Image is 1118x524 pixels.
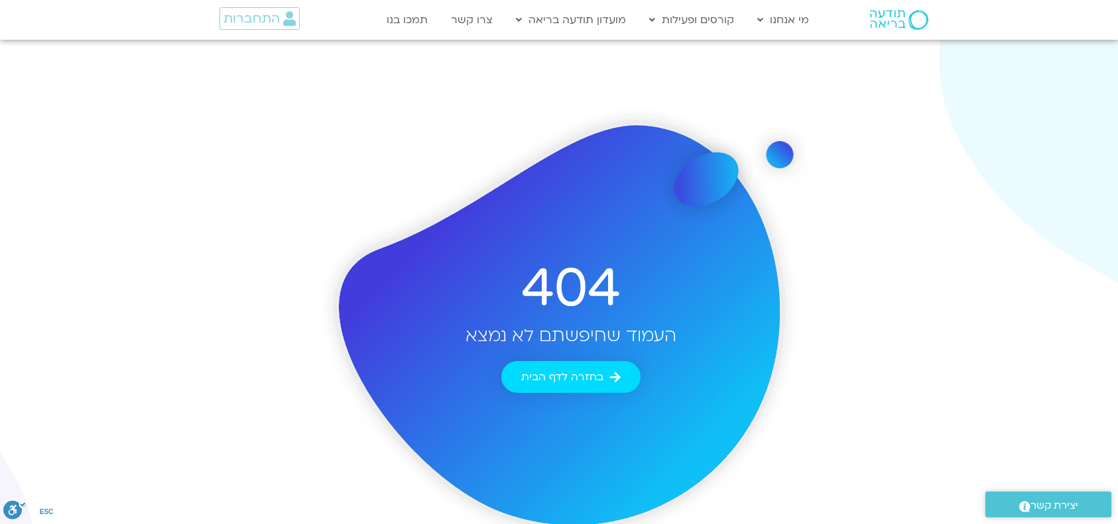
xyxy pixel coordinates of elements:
[985,492,1111,517] a: יצירת קשר
[870,10,928,30] img: תודעה בריאה
[751,7,816,32] a: מי אנחנו
[223,11,280,26] span: התחברות
[521,371,603,383] span: בחזרה לדף הבית
[501,361,641,393] a: בחזרה לדף הבית
[509,7,633,32] a: מועדון תודעה בריאה
[456,257,685,321] h2: 404
[219,7,300,30] a: התחברות
[1030,497,1078,515] span: יצירת קשר
[643,7,741,32] a: קורסים ופעילות
[456,324,685,348] h2: העמוד שחיפשתם לא נמצא
[444,7,499,32] a: צרו קשר
[380,7,434,32] a: תמכו בנו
